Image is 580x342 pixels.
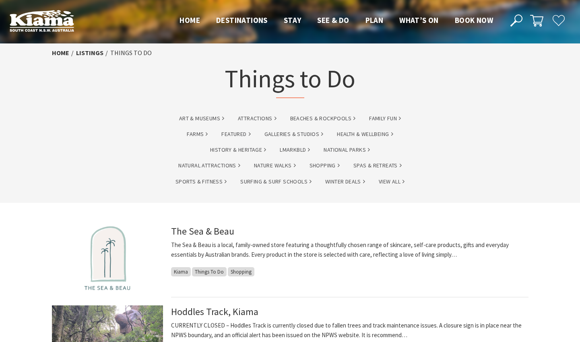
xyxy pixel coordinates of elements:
[180,15,200,25] span: Home
[225,62,355,98] h1: Things to Do
[280,145,310,155] a: lmarkbld
[171,267,191,276] span: Kiama
[365,15,384,25] span: Plan
[325,177,365,186] a: Winter Deals
[264,130,324,139] a: Galleries & Studios
[178,161,240,170] a: Natural Attractions
[210,145,266,155] a: History & Heritage
[171,321,528,340] p: CURRENTLY CLOSED – Hoddles Track is currently closed due to fallen trees and track maintenance is...
[369,114,401,123] a: Family Fun
[192,267,227,276] span: Things To Do
[290,114,356,123] a: Beaches & Rockpools
[284,15,301,25] span: Stay
[10,10,74,32] img: Kiama Logo
[187,130,208,139] a: Farms
[175,177,227,186] a: Sports & Fitness
[240,177,312,186] a: Surfing & Surf Schools
[228,267,254,276] span: Shopping
[317,15,349,25] span: See & Do
[254,161,296,170] a: Nature Walks
[337,130,393,139] a: Health & Wellbeing
[399,15,439,25] span: What’s On
[171,305,258,318] a: Hoddles Track, Kiama
[52,49,69,57] a: Home
[76,49,103,57] a: listings
[455,15,493,25] span: Book now
[216,15,268,25] span: Destinations
[379,177,405,186] a: View All
[353,161,402,170] a: Spas & Retreats
[238,114,276,123] a: Attractions
[171,240,528,260] p: The Sea & Beau is a local, family-owned store featuring a thoughtfully chosen range of skincare, ...
[310,161,340,170] a: Shopping
[179,114,224,123] a: Art & Museums
[171,225,234,237] a: The Sea & Beau
[324,145,370,155] a: National Parks
[171,14,501,27] nav: Main Menu
[221,130,250,139] a: Featured
[110,48,152,58] li: Things To Do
